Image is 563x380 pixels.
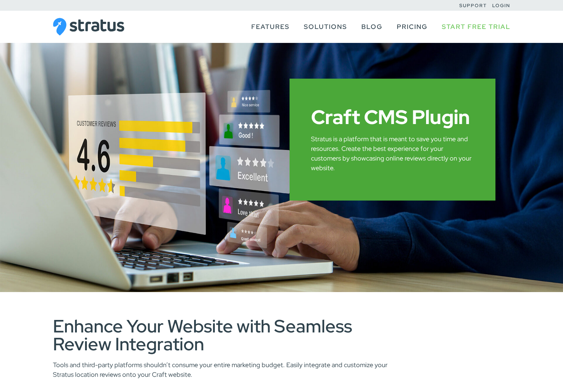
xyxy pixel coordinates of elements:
a: Pricing [397,20,428,34]
a: Features [251,20,290,34]
a: Solutions [304,20,347,34]
h1: Craft CMS Plugin [311,107,474,127]
img: Stratus [53,18,124,36]
p: Stratus is a platform that is meant to save you time and resources. Create the best experience fo... [311,134,474,173]
p: Tools and third-party platforms shouldn’t consume your entire marketing budget. Easily integrate ... [53,360,389,379]
a: Blog [361,20,382,34]
h2: Enhance Your Website with Seamless Review Integration [53,317,389,353]
nav: Primary [244,11,510,43]
a: Support [459,3,487,9]
a: Login [492,3,510,9]
a: Start Free Trial [442,20,510,34]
